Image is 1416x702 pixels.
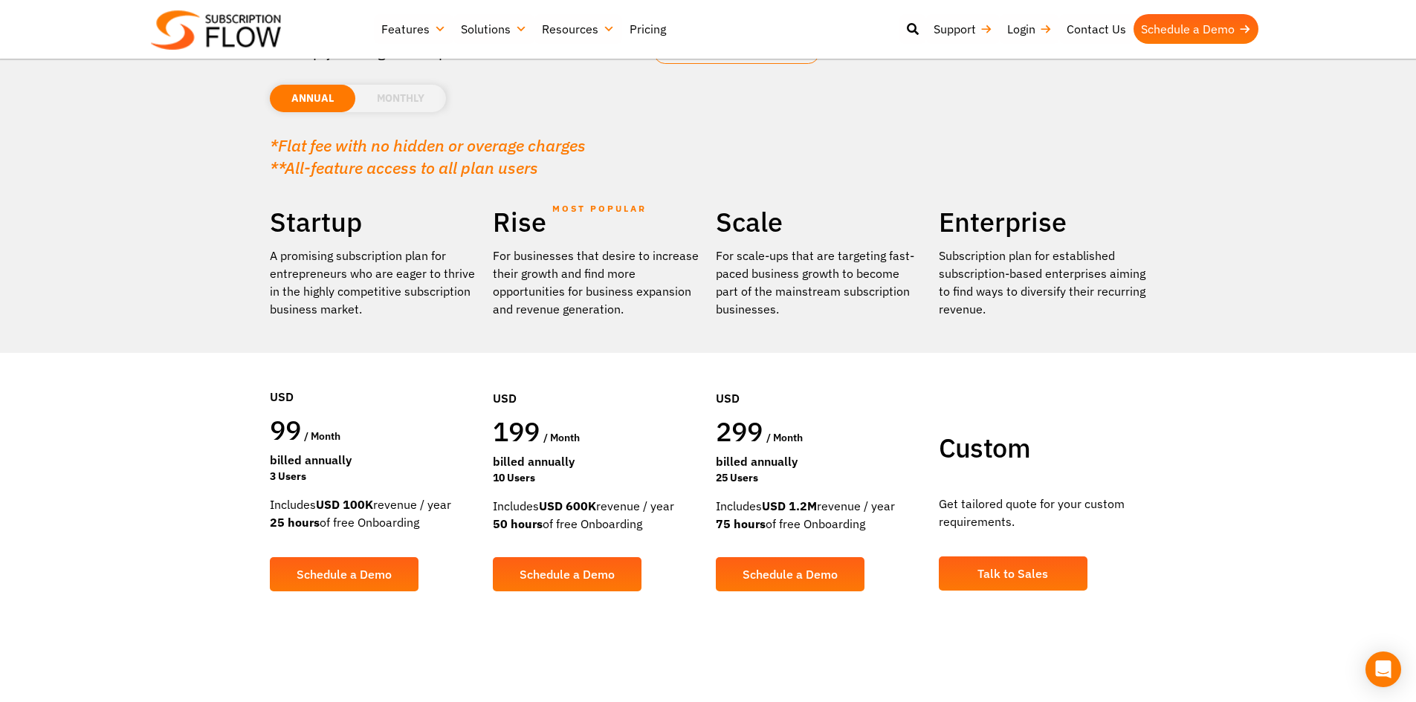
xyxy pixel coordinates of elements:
a: Schedule a Demo [493,557,641,591]
div: For businesses that desire to increase their growth and find more opportunities for business expa... [493,247,701,318]
span: / month [543,431,580,444]
div: Billed Annually [716,452,924,470]
span: / month [766,431,803,444]
a: Schedule a Demo [270,557,418,591]
em: **All-feature access to all plan users [270,157,538,178]
strong: USD 1.2M [762,498,817,513]
span: Talk to Sales [977,568,1048,579]
a: Pricing [622,14,673,44]
span: / month [304,429,340,443]
a: Solutions [453,14,534,44]
span: Schedule a Demo [520,568,615,580]
a: Login [1000,14,1059,44]
a: Support [926,14,1000,44]
strong: 50 hours [493,516,543,531]
span: MOST POPULAR [552,192,647,226]
h2: Enterprise [939,205,1147,239]
div: Includes revenue / year of free Onboarding [270,495,478,531]
a: Schedule a Demo [716,557,864,591]
strong: USD 100K [316,497,373,512]
div: 3 Users [270,469,478,484]
a: Talk to Sales [939,556,1087,591]
div: Includes revenue / year of free Onboarding [493,497,701,533]
span: Schedule a Demo [297,568,392,580]
span: 199 [493,414,540,449]
div: USD [716,345,924,415]
span: 99 [270,412,302,447]
img: Subscriptionflow [151,10,281,50]
a: Contact Us [1059,14,1134,44]
span: Custom [939,430,1030,465]
div: For scale-ups that are targeting fast-paced business growth to become part of the mainstream subs... [716,247,924,318]
p: Subscription plan for established subscription-based enterprises aiming to find ways to diversify... [939,247,1147,318]
div: USD [270,343,478,413]
li: MONTHLY [355,85,446,112]
h2: Rise [493,205,701,239]
a: Features [374,14,453,44]
p: Get tailored quote for your custom requirements. [939,495,1147,530]
span: Schedule a Demo [743,568,838,580]
h2: Startup [270,205,478,239]
strong: USD 600K [539,498,596,513]
a: Schedule a Demo [1134,14,1258,44]
div: USD [493,345,701,415]
a: Resources [534,14,622,44]
div: Billed Annually [493,452,701,470]
li: ANNUAL [270,85,355,112]
h2: Scale [716,205,924,239]
div: 25 Users [716,470,924,486]
div: Open Intercom Messenger [1365,651,1401,687]
div: Includes revenue / year of free Onboarding [716,497,924,533]
span: 299 [716,414,763,449]
strong: 25 hours [270,515,320,530]
div: 10 Users [493,470,701,486]
p: A promising subscription plan for entrepreneurs who are eager to thrive in the highly competitive... [270,247,478,318]
div: Billed Annually [270,451,478,469]
strong: 75 hours [716,516,766,531]
em: *Flat fee with no hidden or overage charges [270,134,586,156]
